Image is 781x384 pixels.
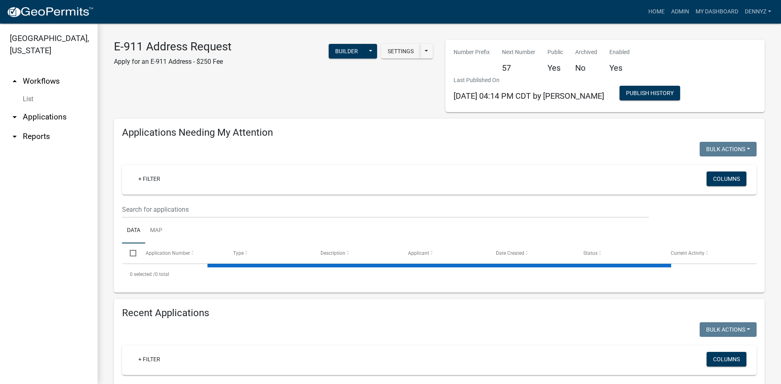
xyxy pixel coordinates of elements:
datatable-header-cell: Type [225,243,313,263]
p: Number Prefix [454,48,490,56]
p: Next Number [502,48,535,56]
span: Date Created [496,250,524,256]
datatable-header-cell: Current Activity [663,243,750,263]
span: Status [583,250,598,256]
h4: Recent Applications [122,307,757,319]
span: [DATE] 04:14 PM CDT by [PERSON_NAME] [454,91,604,101]
i: arrow_drop_up [10,76,20,86]
span: Description [321,250,345,256]
p: Apply for an E-911 Address - $250 Fee [114,57,231,67]
span: Current Activity [671,250,705,256]
datatable-header-cell: Date Created [488,243,575,263]
p: Public [548,48,563,56]
datatable-header-cell: Description [313,243,400,263]
h3: E-911 Address Request [114,40,231,54]
a: + Filter [132,171,167,186]
i: arrow_drop_down [10,112,20,122]
datatable-header-cell: Applicant [400,243,488,263]
button: Columns [707,352,746,367]
span: Type [233,250,244,256]
button: Builder [329,44,364,59]
input: Search for applications [122,201,649,218]
a: Map [145,218,167,244]
wm-modal-confirm: Workflow Publish History [620,91,680,97]
h5: Yes [609,63,630,73]
datatable-header-cell: Status [576,243,663,263]
h5: No [575,63,597,73]
span: 0 selected / [130,271,155,277]
a: Home [645,4,668,20]
p: Enabled [609,48,630,56]
i: arrow_drop_down [10,132,20,141]
p: Last Published On [454,76,604,85]
div: 0 total [122,264,757,284]
button: Settings [381,44,420,59]
a: dennyz [742,4,774,20]
datatable-header-cell: Select [122,243,137,263]
a: + Filter [132,352,167,367]
button: Columns [707,171,746,186]
span: Applicant [408,250,429,256]
a: Data [122,218,145,244]
h4: Applications Needing My Attention [122,127,757,139]
button: Publish History [620,86,680,100]
a: My Dashboard [692,4,742,20]
a: Admin [668,4,692,20]
button: Bulk Actions [700,142,757,156]
p: Archived [575,48,597,56]
button: Bulk Actions [700,322,757,337]
datatable-header-cell: Application Number [137,243,225,263]
span: Application Number [146,250,190,256]
h5: 57 [502,63,535,73]
h5: Yes [548,63,563,73]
